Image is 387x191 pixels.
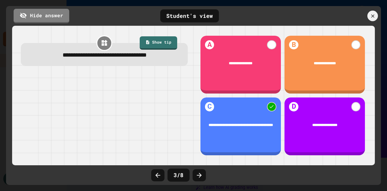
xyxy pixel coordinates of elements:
div: 3 / 8 [167,169,190,182]
div: Student's view [160,9,219,22]
a: Show tip [140,36,177,50]
h1: B [289,40,298,50]
h1: A [205,40,214,50]
h1: C [205,102,214,111]
a: Hide answer [14,9,69,23]
iframe: chat widget [362,167,381,185]
h1: D [289,102,298,111]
